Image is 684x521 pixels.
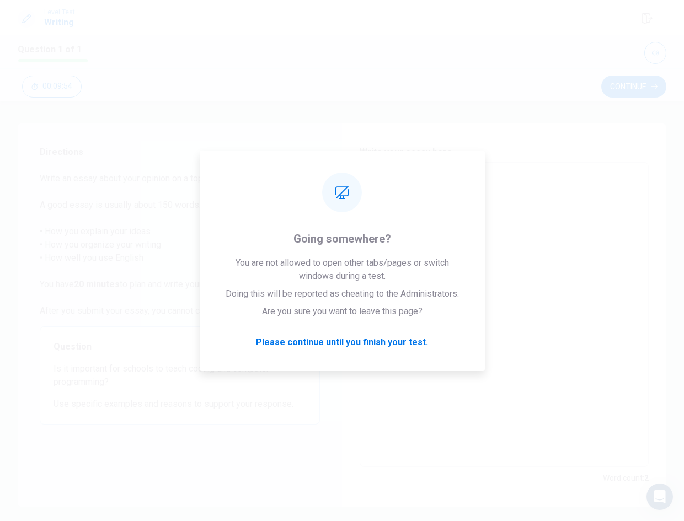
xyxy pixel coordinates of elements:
span: Question [54,340,306,353]
span: 00:09:54 [42,82,72,91]
span: Level Test [44,8,75,16]
h1: Writing [44,16,75,29]
strong: 20 minutes [74,279,120,289]
h6: Word count : [603,471,649,485]
button: 00:09:54 [22,76,82,98]
span: Is it important for schools to teach coding and computer programming? [54,362,306,389]
span: Use specific examples and reasons to support your response. [54,398,306,411]
h1: Question 1 of 1 [18,43,88,56]
button: Continue [601,76,666,98]
span: Directions [40,146,320,159]
h6: Write your essay here [360,146,649,159]
textarea: qa test [367,171,641,458]
div: Open Intercom Messenger [646,484,673,510]
span: Write an essay about your opinion on a topic. A good essay is usually about 150 words. We will ch... [40,172,320,318]
strong: 2 [644,474,649,482]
